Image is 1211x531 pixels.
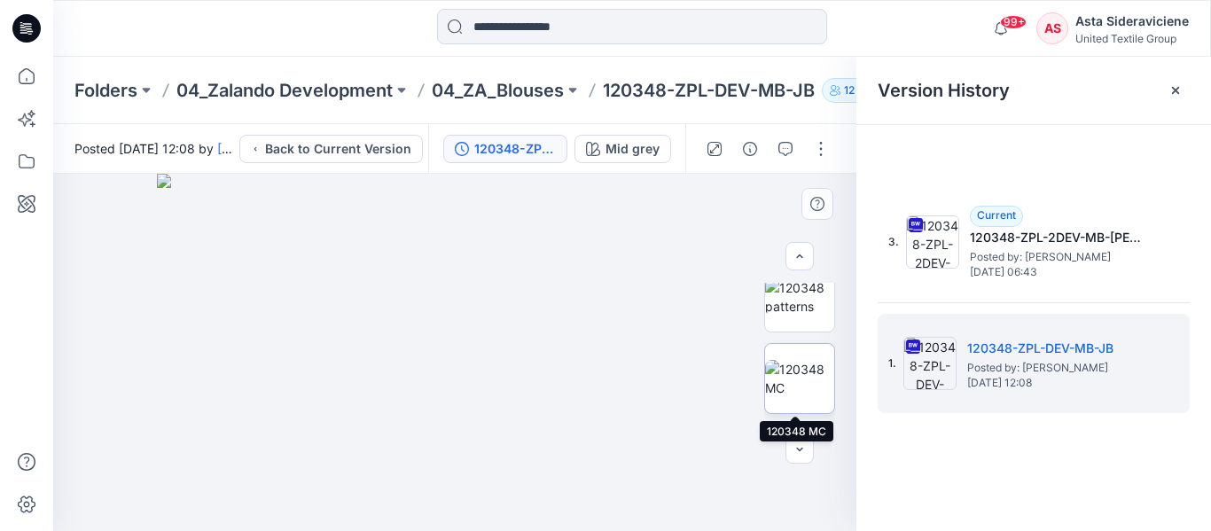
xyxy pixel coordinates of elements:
span: 99+ [1000,15,1027,29]
div: Asta Sideraviciene [1075,11,1189,32]
span: 3. [888,234,899,250]
h5: 120348-ZPL-2DEV-MB-JB-LS [970,227,1147,248]
span: Posted by: Jolanta Bizunoviciene [967,359,1145,377]
p: 12 [844,81,855,100]
a: [PERSON_NAME] [217,141,317,156]
img: eyJhbGciOiJIUzI1NiIsImtpZCI6IjAiLCJzbHQiOiJzZXMiLCJ0eXAiOiJKV1QifQ.eyJkYXRhIjp7InR5cGUiOiJzdG9yYW... [157,174,753,531]
span: Current [977,208,1016,222]
span: [DATE] 06:43 [970,266,1147,278]
button: Back to Current Version [239,135,423,163]
span: 1. [888,355,896,371]
img: 120348 MC [765,360,834,397]
span: Posted [DATE] 12:08 by [74,139,239,158]
div: United Textile Group [1075,32,1189,45]
img: 120348-ZPL-2DEV-MB-JB-LS [906,215,959,269]
button: 120348-ZPL-DEV-MB-JB [443,135,567,163]
button: 12 [822,78,877,103]
img: 120348 patterns [765,278,834,316]
a: 04_Zalando Development [176,78,393,103]
span: Posted by: Lise Stougaard [970,248,1147,266]
h5: 120348-ZPL-DEV-MB-JB [967,338,1145,359]
a: Folders [74,78,137,103]
span: [DATE] 12:08 [967,377,1145,389]
a: 04_ZA_Blouses [432,78,564,103]
div: 120348-ZPL-DEV-MB-JB [474,139,556,159]
img: 120348-ZPL-DEV-MB-JB [903,337,957,390]
p: 120348-ZPL-DEV-MB-JB [603,78,815,103]
div: Mid grey [605,139,660,159]
button: Details [736,135,764,163]
div: AS [1036,12,1068,44]
span: Version History [878,80,1010,101]
button: Mid grey [574,135,671,163]
button: Close [1168,83,1183,98]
